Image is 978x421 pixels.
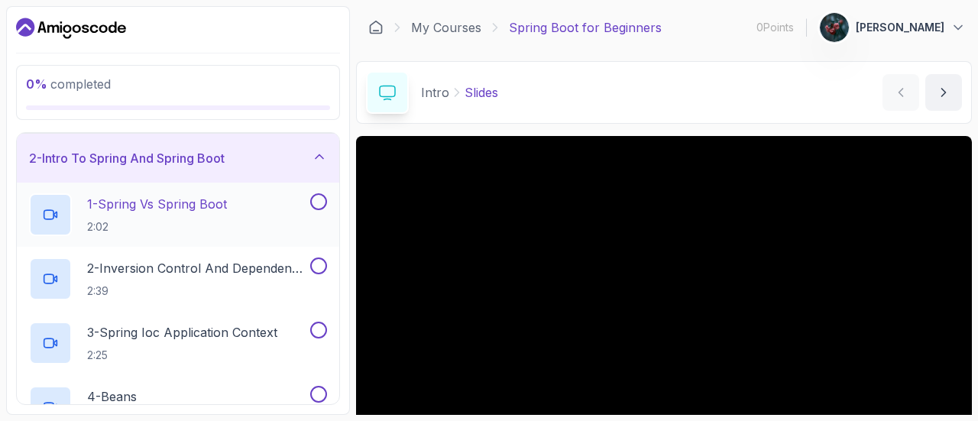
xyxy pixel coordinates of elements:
span: completed [26,76,111,92]
button: 1-Spring Vs Spring Boot2:02 [29,193,327,236]
h3: 2 - Intro To Spring And Spring Boot [29,149,225,167]
p: Intro [421,83,449,102]
p: 2:02 [87,219,227,235]
a: Dashboard [16,16,126,40]
p: Slides [465,83,498,102]
img: user profile image [820,13,849,42]
p: 4 - Beans [87,387,137,406]
p: 1 - Spring Vs Spring Boot [87,195,227,213]
span: 0 % [26,76,47,92]
button: 2-Intro To Spring And Spring Boot [17,134,339,183]
p: [PERSON_NAME] [856,20,944,35]
button: previous content [882,74,919,111]
button: 3-Spring Ioc Application Context2:25 [29,322,327,364]
p: 2 - Inversion Control And Dependency Injection [87,259,307,277]
button: user profile image[PERSON_NAME] [819,12,966,43]
p: Spring Boot for Beginners [509,18,662,37]
p: 2:39 [87,283,307,299]
button: next content [925,74,962,111]
p: 3 - Spring Ioc Application Context [87,323,277,342]
a: Dashboard [368,20,384,35]
a: My Courses [411,18,481,37]
p: 0 Points [756,20,794,35]
button: 2-Inversion Control And Dependency Injection2:39 [29,257,327,300]
p: 2:25 [87,348,277,363]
